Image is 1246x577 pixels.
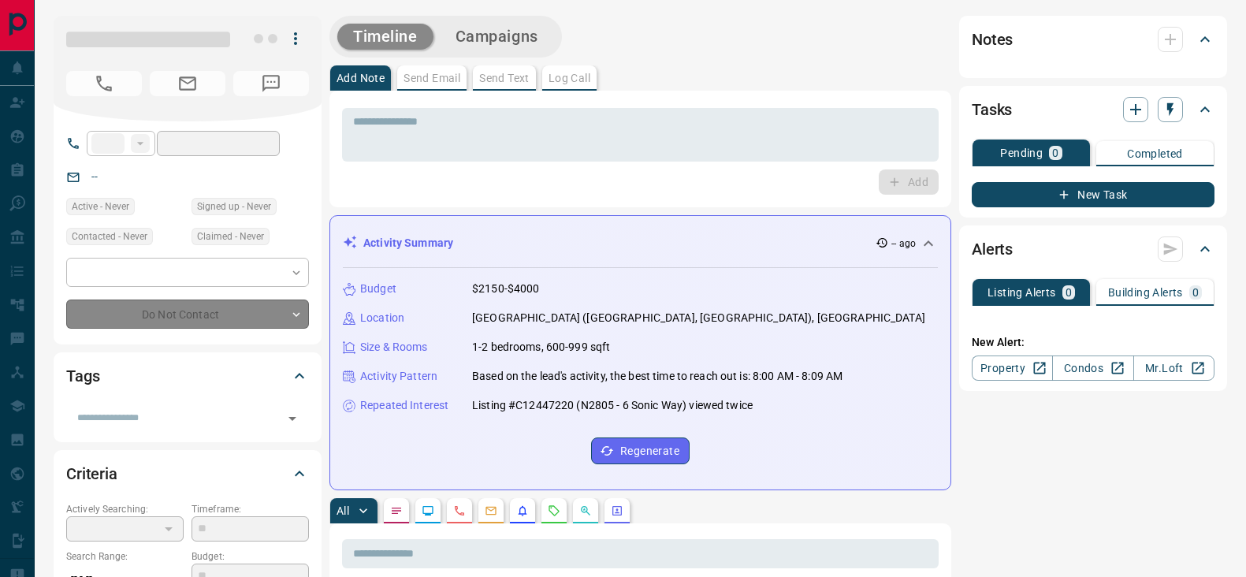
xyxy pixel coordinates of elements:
[972,91,1214,128] div: Tasks
[360,310,404,326] p: Location
[66,549,184,564] p: Search Range:
[192,502,309,516] p: Timeframe:
[440,24,554,50] button: Campaigns
[66,300,309,329] div: Do Not Contact
[516,504,529,517] svg: Listing Alerts
[337,24,433,50] button: Timeline
[281,408,303,430] button: Open
[197,199,271,214] span: Signed up - Never
[72,199,129,214] span: Active - Never
[66,502,184,516] p: Actively Searching:
[1133,356,1214,381] a: Mr.Loft
[66,363,99,389] h2: Tags
[66,357,309,395] div: Tags
[472,281,539,297] p: $2150-$4000
[233,71,309,96] span: No Number
[360,368,437,385] p: Activity Pattern
[337,73,385,84] p: Add Note
[343,229,938,258] div: Activity Summary-- ago
[472,368,842,385] p: Based on the lead's activity, the best time to reach out is: 8:00 AM - 8:09 AM
[579,504,592,517] svg: Opportunities
[891,236,916,251] p: -- ago
[422,504,434,517] svg: Lead Browsing Activity
[472,397,753,414] p: Listing #C12447220 (N2805 - 6 Sonic Way) viewed twice
[972,356,1053,381] a: Property
[360,339,428,356] p: Size & Rooms
[337,505,349,516] p: All
[66,461,117,486] h2: Criteria
[1127,148,1183,159] p: Completed
[1052,356,1133,381] a: Condos
[1066,287,1072,298] p: 0
[363,235,453,251] p: Activity Summary
[360,397,448,414] p: Repeated Interest
[72,229,147,244] span: Contacted - Never
[91,170,98,183] a: --
[972,97,1012,122] h2: Tasks
[1000,147,1043,158] p: Pending
[390,504,403,517] svg: Notes
[453,504,466,517] svg: Calls
[972,182,1214,207] button: New Task
[66,455,309,493] div: Criteria
[472,339,610,356] p: 1-2 bedrooms, 600-999 sqft
[548,504,560,517] svg: Requests
[972,334,1214,351] p: New Alert:
[1052,147,1058,158] p: 0
[485,504,497,517] svg: Emails
[192,549,309,564] p: Budget:
[972,236,1013,262] h2: Alerts
[66,71,142,96] span: No Number
[972,27,1013,52] h2: Notes
[972,230,1214,268] div: Alerts
[1192,287,1199,298] p: 0
[472,310,925,326] p: [GEOGRAPHIC_DATA] ([GEOGRAPHIC_DATA], [GEOGRAPHIC_DATA]), [GEOGRAPHIC_DATA]
[988,287,1056,298] p: Listing Alerts
[972,20,1214,58] div: Notes
[360,281,396,297] p: Budget
[197,229,264,244] span: Claimed - Never
[1108,287,1183,298] p: Building Alerts
[611,504,623,517] svg: Agent Actions
[150,71,225,96] span: No Email
[591,437,690,464] button: Regenerate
